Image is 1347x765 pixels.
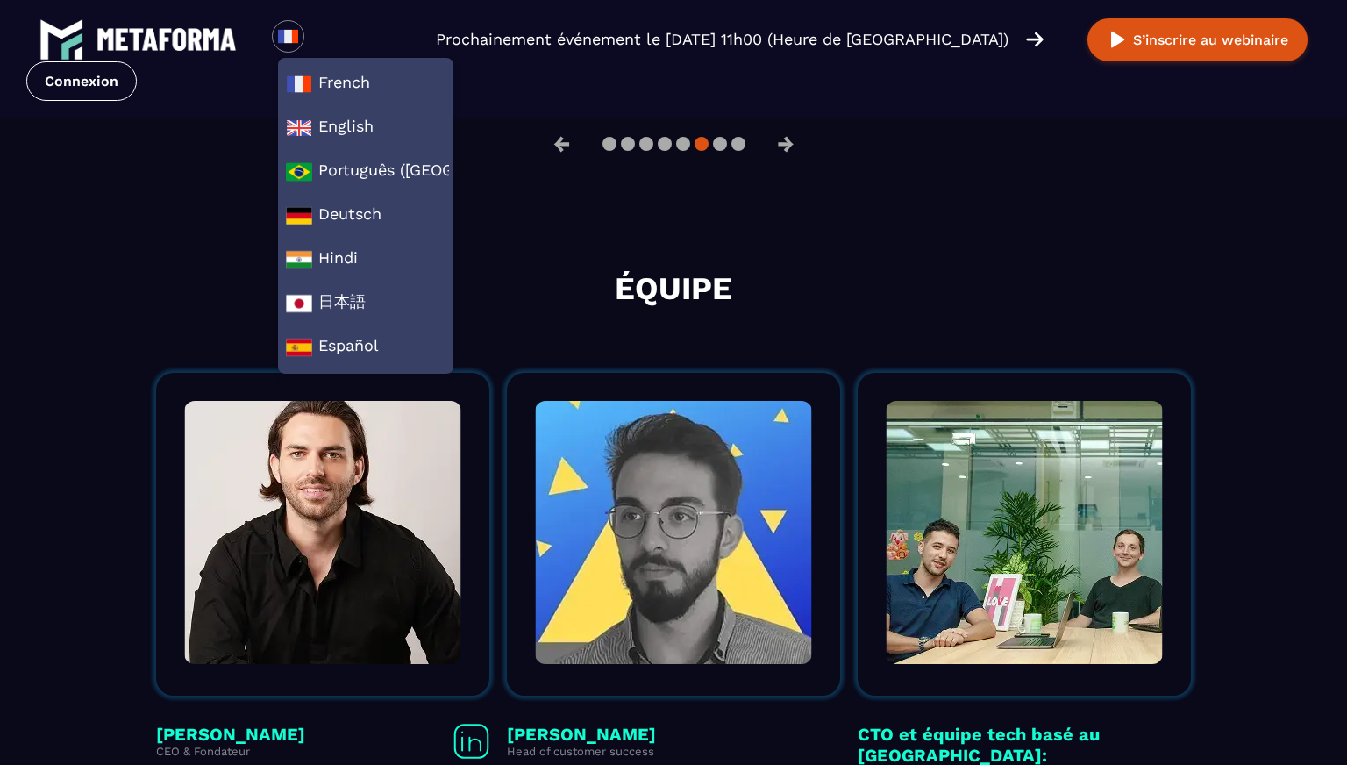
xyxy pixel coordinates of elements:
img: profile [886,401,1163,664]
p: Prochainement événement le [DATE] 11h00 (Heure de [GEOGRAPHIC_DATA]) [436,27,1008,52]
img: a0 [286,159,312,185]
input: Search for option [319,29,332,50]
span: English [286,115,445,141]
p: CEO & Fondateur [156,745,305,758]
img: de [286,203,312,229]
img: logo [96,28,237,51]
img: ja [286,290,312,317]
span: Hindi [286,247,445,273]
img: en [286,115,312,141]
span: Português ([GEOGRAPHIC_DATA]) [286,159,445,185]
span: Español [286,334,445,361]
img: profile [535,401,812,664]
img: profile [184,401,461,664]
img: es [286,334,312,361]
p: Head of customer success [507,745,656,758]
h2: Équipe [147,270,1200,307]
h3: [PERSON_NAME] [507,724,656,745]
img: logo [39,18,83,61]
img: hi [286,247,312,273]
button: S’inscrire au webinaire [1087,18,1308,61]
a: Connexion [26,61,137,101]
img: play [1107,29,1129,51]
span: 日本語 [286,290,445,317]
div: Search for option [304,20,347,59]
button: → [763,123,809,165]
img: arrow-right [1026,30,1044,49]
span: Deutsch [286,203,445,229]
button: ← [539,123,585,165]
img: fr [277,25,299,47]
h3: [PERSON_NAME] [156,724,305,745]
img: fr [286,71,312,97]
span: French [286,71,445,97]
